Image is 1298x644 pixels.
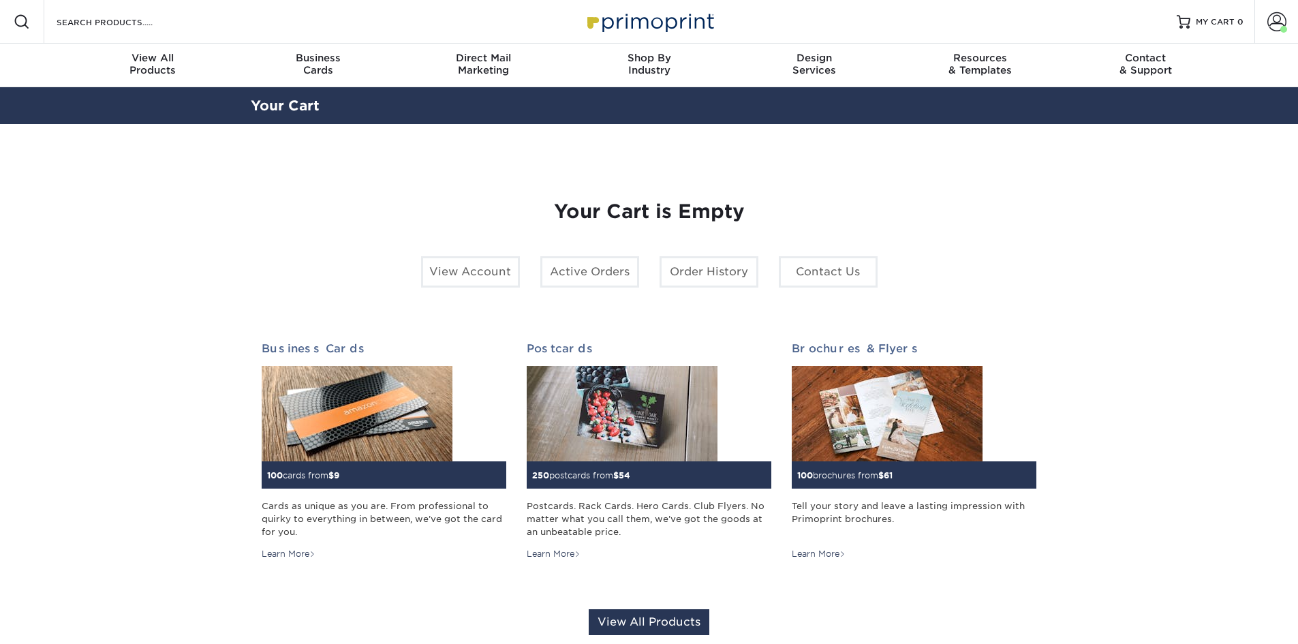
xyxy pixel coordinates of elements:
small: cards from [267,470,339,480]
a: Shop ByIndustry [566,44,732,87]
div: & Templates [897,52,1063,76]
span: 100 [267,470,283,480]
span: MY CART [1196,16,1235,28]
div: Learn More [527,548,581,560]
span: 54 [619,470,630,480]
small: postcards from [532,470,630,480]
img: Brochures & Flyers [792,366,983,461]
div: Industry [566,52,732,76]
a: Active Orders [540,256,639,288]
span: View All [70,52,236,64]
h2: Postcards [527,342,771,355]
span: Direct Mail [401,52,566,64]
div: Tell your story and leave a lasting impression with Primoprint brochures. [792,500,1036,539]
span: 61 [884,470,893,480]
span: $ [613,470,619,480]
div: Postcards. Rack Cards. Hero Cards. Club Flyers. No matter what you call them, we've got the goods... [527,500,771,539]
a: View Account [421,256,520,288]
a: View All Products [589,609,709,635]
span: 250 [532,470,549,480]
a: Resources& Templates [897,44,1063,87]
div: Marketing [401,52,566,76]
span: Shop By [566,52,732,64]
div: Cards as unique as you are. From professional to quirky to everything in between, we've got the c... [262,500,506,539]
div: Services [732,52,897,76]
span: 0 [1237,17,1243,27]
img: Business Cards [262,366,452,461]
a: Contact Us [779,256,878,288]
span: Business [235,52,401,64]
img: Primoprint [581,7,717,36]
h1: Your Cart is Empty [262,200,1037,224]
a: Contact& Support [1063,44,1229,87]
span: 100 [797,470,813,480]
a: Postcards 250postcards from$54 Postcards. Rack Cards. Hero Cards. Club Flyers. No matter what you... [527,342,771,561]
input: SEARCH PRODUCTS..... [55,14,188,30]
h2: Brochures & Flyers [792,342,1036,355]
a: DesignServices [732,44,897,87]
h2: Business Cards [262,342,506,355]
a: Your Cart [251,97,320,114]
div: Products [70,52,236,76]
div: Learn More [262,548,315,560]
span: Contact [1063,52,1229,64]
a: Direct MailMarketing [401,44,566,87]
div: Cards [235,52,401,76]
span: $ [328,470,334,480]
span: Resources [897,52,1063,64]
a: View AllProducts [70,44,236,87]
a: Business Cards 100cards from$9 Cards as unique as you are. From professional to quirky to everyth... [262,342,506,561]
a: Brochures & Flyers 100brochures from$61 Tell your story and leave a lasting impression with Primo... [792,342,1036,561]
img: Postcards [527,366,717,461]
div: Learn More [792,548,846,560]
span: 9 [334,470,339,480]
div: & Support [1063,52,1229,76]
a: BusinessCards [235,44,401,87]
span: Design [732,52,897,64]
a: Order History [660,256,758,288]
span: $ [878,470,884,480]
small: brochures from [797,470,893,480]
